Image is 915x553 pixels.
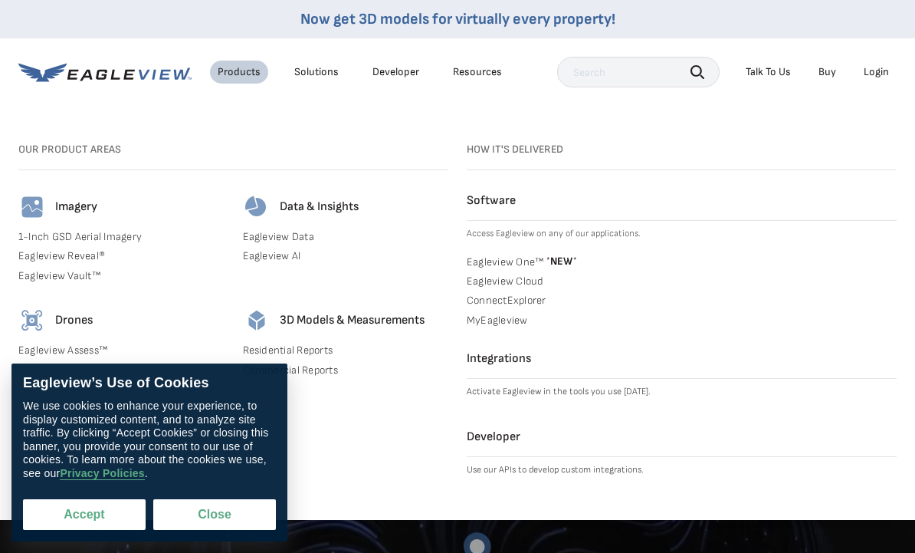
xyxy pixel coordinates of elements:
button: Close [153,499,276,530]
img: imagery-icon.svg [18,193,46,221]
a: Buy [818,65,836,79]
a: ConnectExplorer [467,294,897,308]
a: 1-Inch GSD Aerial Imagery [18,230,225,244]
a: Developer Use our APIs to develop custom integrations. [467,430,897,477]
div: Talk To Us [746,65,791,79]
h4: Drones [55,313,93,328]
a: Developer [372,65,419,79]
a: Eagleview Assess™ [18,344,225,357]
a: MyEagleview [467,314,897,328]
a: Privacy Policies [60,467,144,480]
h3: Our Product Areas [18,143,448,156]
a: Residential Reports [243,344,449,357]
img: data-icon.svg [243,193,271,221]
img: drones-icon.svg [18,307,46,334]
div: Resources [453,65,502,79]
h4: Data & Insights [280,199,359,215]
p: Access Eagleview on any of our applications. [467,227,897,241]
button: Accept [23,499,146,530]
h3: How it's Delivered [467,143,897,156]
a: Commercial Reports [243,364,449,377]
img: 3d-models-icon.svg [243,307,271,334]
a: Eagleview Vault™ [18,269,225,283]
a: Eagleview One™ *NEW* [467,253,897,268]
a: Eagleview Cloud [467,275,897,288]
div: Products [218,65,261,79]
a: Eagleview Data [243,230,449,244]
h4: 3D Models & Measurements [280,313,425,328]
input: Search [557,57,720,87]
h4: Software [467,193,897,209]
a: Eagleview Reveal® [18,249,225,263]
div: We use cookies to enhance your experience, to display customized content, and to analyze site tra... [23,400,276,480]
span: NEW [543,255,576,268]
h4: Developer [467,430,897,445]
a: Eagleview AI [243,249,449,263]
div: Eagleview’s Use of Cookies [23,375,276,392]
p: Activate Eagleview in the tools you use [DATE]. [467,385,897,399]
h4: Imagery [55,199,97,215]
h4: Integrations [467,351,897,367]
p: Use our APIs to develop custom integrations. [467,463,897,477]
div: Solutions [294,65,339,79]
a: Now get 3D models for virtually every property! [300,10,615,28]
a: Integrations Activate Eagleview in the tools you use [DATE]. [467,351,897,399]
div: Login [864,65,889,79]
